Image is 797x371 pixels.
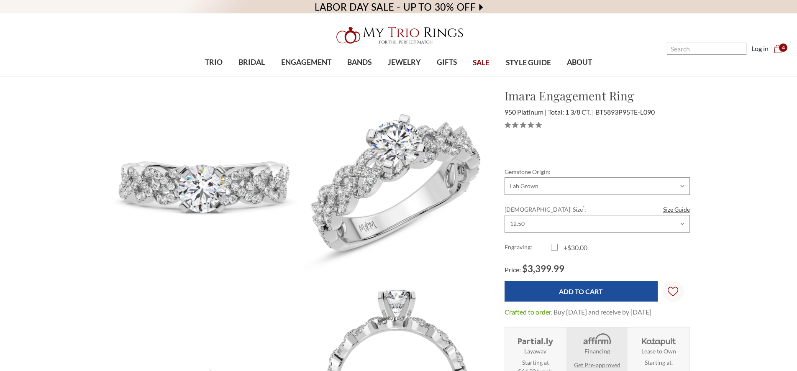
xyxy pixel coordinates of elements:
[645,358,673,367] span: Starting at .
[465,49,497,77] a: SALE
[575,76,584,77] button: submenu toggle
[400,76,408,77] button: submenu toggle
[197,49,231,76] a: TRIO
[379,49,428,76] a: JEWELRY
[443,76,451,77] button: submenu toggle
[505,307,552,317] dt: Crafted to order.
[238,57,265,68] span: BRIDAL
[639,333,678,347] img: Katapult
[554,307,651,317] dd: Buy [DATE] and receive by [DATE]
[584,347,610,356] strong: Financing
[505,281,658,302] input: Add to Cart
[505,108,547,116] span: 950 Platinum
[668,260,678,323] svg: Wish Lists
[231,22,566,49] a: My Trio Rings
[559,49,600,76] a: ABOUT
[437,57,457,68] span: GIFTS
[302,76,310,77] button: submenu toggle
[497,49,559,77] a: STYLE GUIDE
[505,205,690,214] label: [DEMOGRAPHIC_DATA]' Size :
[506,57,551,68] span: STYLE GUIDE
[567,57,592,68] span: ABOUT
[522,263,564,274] span: $3,399.99
[595,108,655,116] span: BT5893P95TE-L090
[751,43,769,54] a: Log in
[548,108,594,116] span: Total: 1 3/8 CT.
[339,49,379,76] a: BANDS
[473,57,489,68] span: SALE
[388,57,421,68] span: JEWELRY
[231,49,273,76] a: BRIDAL
[774,43,787,54] a: Cart with 0 items
[355,76,364,77] button: submenu toggle
[505,87,690,105] h1: Imara Engagement Ring
[574,361,620,369] a: Get Pre-approved
[663,205,690,214] a: Size Guide
[524,347,546,356] strong: Layaway
[577,333,616,347] img: Affirm
[429,49,465,76] a: GIFTS
[641,347,676,356] strong: Lease to Own
[300,87,491,279] img: Photo of Imara 1 3/8 ct tw. Lab Grown Round Solitaire Diamond Engagement Ring Platinum [BT5893PE-...
[347,57,372,68] span: BANDS
[281,57,331,68] span: ENGAGEMENT
[108,87,299,279] img: Photo of Imara 1 3/8 ct tw. Lab Grown Round Solitaire Diamond Engagement Ring Platinum [BT5893PE-...
[332,22,466,49] img: My Trio Rings
[273,49,339,76] a: ENGAGEMENT
[248,76,256,77] button: submenu toggle
[551,243,597,253] label: +$30.00
[210,76,218,77] button: submenu toggle
[663,281,684,302] a: Wish Lists
[505,266,521,274] span: Price:
[505,167,690,176] label: Gemstone Origin:
[505,243,551,253] label: Engraving:
[516,333,555,347] img: Layaway
[205,57,223,68] span: TRIO
[779,43,787,52] span: 4
[774,45,782,53] svg: cart.cart_preview
[667,43,746,55] input: Search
